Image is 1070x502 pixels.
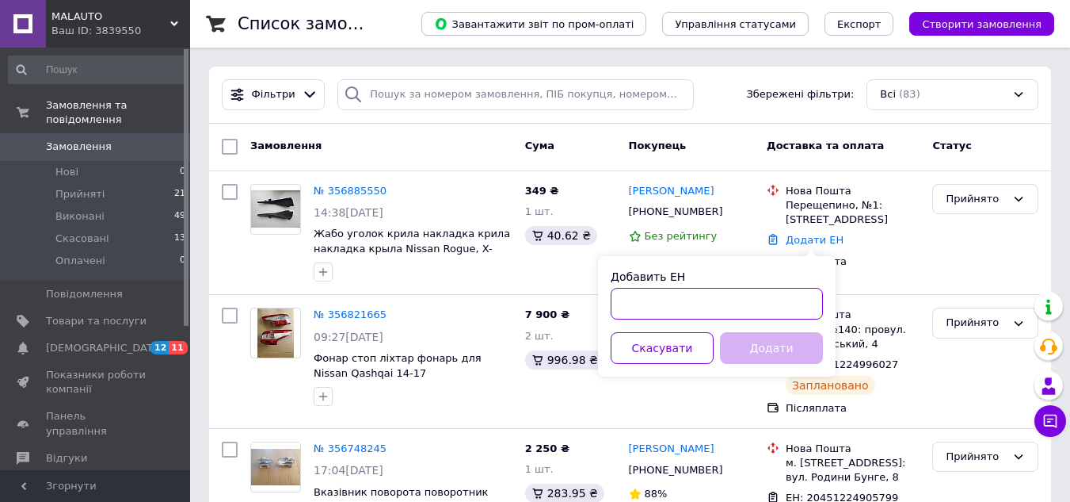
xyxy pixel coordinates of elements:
[629,442,714,457] a: [PERSON_NAME]
[932,140,972,151] span: Статус
[250,308,301,358] a: Фото товару
[169,341,187,354] span: 11
[675,18,796,30] span: Управління статусами
[51,24,190,38] div: Ваш ID: 3839550
[150,341,169,354] span: 12
[786,198,920,227] div: Перещепино, №1: [STREET_ADDRESS]
[46,140,112,154] span: Замовлення
[626,201,726,222] div: [PHONE_NUMBER]
[55,232,109,246] span: Скасовані
[525,330,554,342] span: 2 шт.
[250,184,301,235] a: Фото товару
[314,352,482,379] a: Фонар стоп ліхтар фонарь для Nissan Qashqai 14-17
[46,409,147,438] span: Панель управління
[525,205,554,217] span: 1 шт.
[51,10,170,24] span: MALAUTO
[837,18,882,30] span: Експорт
[251,190,300,228] img: Фото товару
[922,18,1041,30] span: Створити замовлення
[525,185,559,197] span: 349 ₴
[786,234,843,246] a: Додати ЕН
[525,308,569,320] span: 7 900 ₴
[909,12,1054,36] button: Створити замовлення
[180,165,185,179] span: 0
[314,206,383,219] span: 14:38[DATE]
[525,351,604,370] div: 996.98 ₴
[8,56,187,84] input: Пошук
[421,12,646,36] button: Завантажити звіт по пром-оплаті
[174,209,185,224] span: 49
[786,376,875,395] div: Заплановано
[786,442,920,456] div: Нова Пошта
[767,140,884,151] span: Доставка та оплата
[434,17,634,31] span: Завантажити звіт по пром-оплаті
[174,232,185,246] span: 13
[314,185,386,197] a: № 356885550
[55,209,105,224] span: Виконані
[946,315,1006,331] div: Прийнято
[880,87,896,102] span: Всі
[611,270,685,283] label: Добавить ЕН
[314,443,386,454] a: № 356748245
[46,368,147,397] span: Показники роботи компанії
[629,140,687,151] span: Покупець
[786,308,920,322] div: Нова Пошта
[337,79,693,110] input: Пошук за номером замовлення, ПІБ покупця, номером телефону, Email, номером накладної
[893,17,1054,29] a: Створити замовлення
[314,228,510,269] a: Жабо уголок крила накладка крила накладка крыла Nissan Rogue, X-Trail
[525,443,569,454] span: 2 250 ₴
[252,87,295,102] span: Фільтри
[645,488,668,500] span: 88%
[251,449,300,486] img: Фото товару
[786,184,920,198] div: Нова Пошта
[629,184,714,199] a: [PERSON_NAME]
[314,331,383,343] span: 09:27[DATE]
[314,464,383,477] span: 17:04[DATE]
[314,308,386,320] a: № 356821665
[257,308,295,358] img: Фото товару
[46,341,163,355] span: [DEMOGRAPHIC_DATA]
[899,88,920,100] span: (83)
[525,463,554,475] span: 1 шт.
[786,323,920,351] div: Харків, №140: провул. Пискунівський, 4
[824,12,894,36] button: Експорт
[946,191,1006,208] div: Прийнято
[55,254,105,268] span: Оплачені
[46,287,123,301] span: Повідомлення
[786,255,920,269] div: Післяплата
[55,165,78,179] span: Нові
[250,140,322,151] span: Замовлення
[786,456,920,485] div: м. [STREET_ADDRESS]: вул. Родини Бунге, 8
[525,226,597,245] div: 40.62 ₴
[180,254,185,268] span: 0
[46,98,190,127] span: Замовлення та повідомлення
[645,230,718,242] span: Без рейтингу
[525,140,554,151] span: Cума
[250,442,301,492] a: Фото товару
[662,12,809,36] button: Управління статусами
[1034,405,1066,437] button: Чат з покупцем
[611,332,714,364] button: Скасувати
[46,451,87,466] span: Відгуки
[238,14,398,33] h1: Список замовлень
[946,449,1006,466] div: Прийнято
[46,314,147,328] span: Товари та послуги
[626,460,726,481] div: [PHONE_NUMBER]
[174,187,185,201] span: 21
[786,401,920,416] div: Післяплата
[55,187,105,201] span: Прийняті
[786,358,898,370] span: ЕН: 20451224996027
[746,87,854,102] span: Збережені фільтри:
